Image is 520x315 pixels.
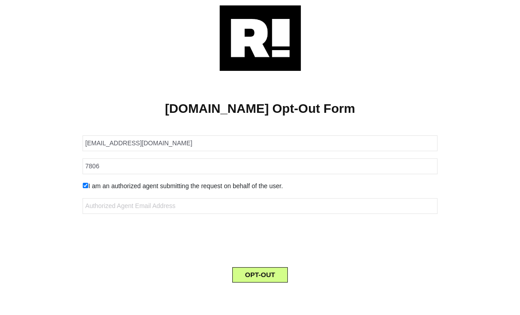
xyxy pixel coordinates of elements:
iframe: reCAPTCHA [191,221,328,256]
input: Authorized Agent Email Address [83,198,437,214]
h1: [DOMAIN_NAME] Opt-Out Form [14,101,506,116]
button: OPT-OUT [232,267,288,283]
input: Zipcode [83,158,437,174]
div: I am an authorized agent submitting the request on behalf of the user. [76,181,444,191]
input: Email Address [83,135,437,151]
img: Retention.com [220,5,301,71]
